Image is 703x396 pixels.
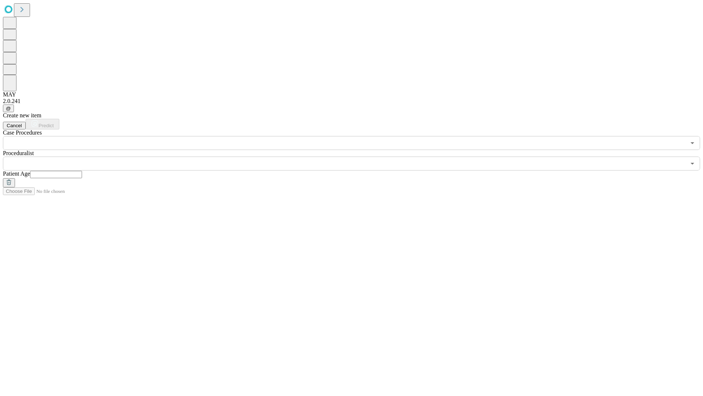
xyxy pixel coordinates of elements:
[687,158,698,169] button: Open
[3,91,700,98] div: MAY
[6,106,11,111] span: @
[7,123,22,128] span: Cancel
[3,122,26,129] button: Cancel
[26,119,59,129] button: Predict
[3,129,42,136] span: Scheduled Procedure
[3,170,30,177] span: Patient Age
[3,112,41,118] span: Create new item
[3,104,14,112] button: @
[687,138,698,148] button: Open
[38,123,53,128] span: Predict
[3,98,700,104] div: 2.0.241
[3,150,34,156] span: Proceduralist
